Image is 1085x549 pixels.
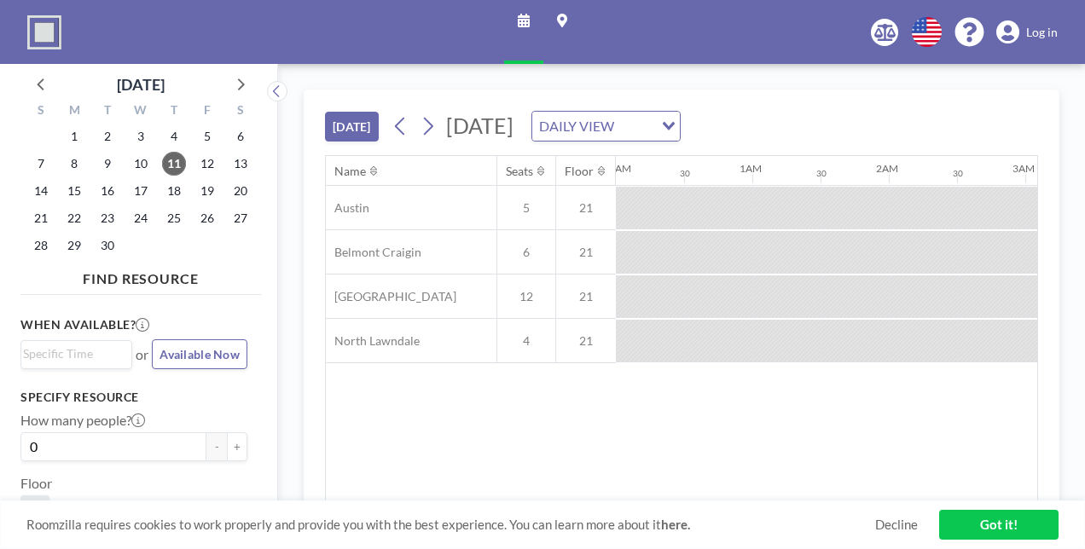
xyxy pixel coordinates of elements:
span: 21 [556,333,616,349]
div: T [91,101,125,123]
h4: FIND RESOURCE [20,263,261,287]
button: + [227,432,247,461]
h3: Specify resource [20,390,247,405]
div: 2AM [876,162,898,175]
span: Tuesday, September 30, 2025 [96,234,119,257]
span: Roomzilla requires cookies to work properly and provide you with the best experience. You can lea... [26,517,875,533]
span: Saturday, September 20, 2025 [229,179,252,203]
span: 4 [497,333,555,349]
div: 30 [953,168,963,179]
div: 12AM [603,162,631,175]
button: [DATE] [325,112,379,142]
a: Log in [996,20,1058,44]
span: DAILY VIEW [536,115,618,137]
span: Monday, September 22, 2025 [62,206,86,230]
span: [DATE] [446,113,513,138]
div: 1AM [740,162,762,175]
span: 21 [556,289,616,304]
span: 5 [497,200,555,216]
input: Search for option [619,115,652,137]
span: Sunday, September 14, 2025 [29,179,53,203]
span: Tuesday, September 9, 2025 [96,152,119,176]
button: Available Now [152,339,247,369]
span: Saturday, September 6, 2025 [229,124,252,148]
span: Thursday, September 4, 2025 [162,124,186,148]
input: Search for option [23,344,122,363]
span: Friday, September 26, 2025 [195,206,219,230]
span: Monday, September 15, 2025 [62,179,86,203]
span: Wednesday, September 17, 2025 [129,179,153,203]
span: Thursday, September 11, 2025 [162,152,186,176]
button: - [206,432,227,461]
span: Sunday, September 28, 2025 [29,234,53,257]
div: [DATE] [117,72,165,96]
span: Wednesday, September 24, 2025 [129,206,153,230]
span: Monday, September 8, 2025 [62,152,86,176]
span: [GEOGRAPHIC_DATA] [326,289,456,304]
span: 21 [556,200,616,216]
div: 30 [816,168,827,179]
span: 12 [497,289,555,304]
span: Available Now [160,347,240,361]
label: Floor [20,475,52,492]
a: Got it! [939,510,1059,540]
span: North Lawndale [326,333,420,349]
span: Thursday, September 18, 2025 [162,179,186,203]
span: Wednesday, September 10, 2025 [129,152,153,176]
span: Thursday, September 25, 2025 [162,206,186,230]
span: Friday, September 12, 2025 [195,152,219,176]
div: Search for option [532,112,680,141]
span: Tuesday, September 16, 2025 [96,179,119,203]
div: W [125,101,158,123]
div: F [190,101,223,123]
div: S [25,101,58,123]
span: Saturday, September 27, 2025 [229,206,252,230]
div: T [157,101,190,123]
span: Friday, September 5, 2025 [195,124,219,148]
img: organization-logo [27,15,61,49]
span: 21 [556,245,616,260]
span: or [136,346,148,363]
div: Seats [506,164,533,179]
span: 6 [497,245,555,260]
div: 3AM [1012,162,1035,175]
div: M [58,101,91,123]
a: here. [661,517,690,532]
span: Log in [1026,25,1058,40]
span: Sunday, September 21, 2025 [29,206,53,230]
span: Friday, September 19, 2025 [195,179,219,203]
span: Tuesday, September 23, 2025 [96,206,119,230]
div: S [223,101,257,123]
span: Austin [326,200,369,216]
span: Monday, September 1, 2025 [62,124,86,148]
div: Floor [565,164,594,179]
span: Tuesday, September 2, 2025 [96,124,119,148]
span: Monday, September 29, 2025 [62,234,86,257]
div: 30 [680,168,690,179]
a: Decline [875,517,918,533]
label: How many people? [20,412,145,429]
span: Sunday, September 7, 2025 [29,152,53,176]
div: Search for option [21,341,131,367]
div: Name [334,164,366,179]
span: Belmont Craigin [326,245,421,260]
span: Wednesday, September 3, 2025 [129,124,153,148]
span: Saturday, September 13, 2025 [229,152,252,176]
